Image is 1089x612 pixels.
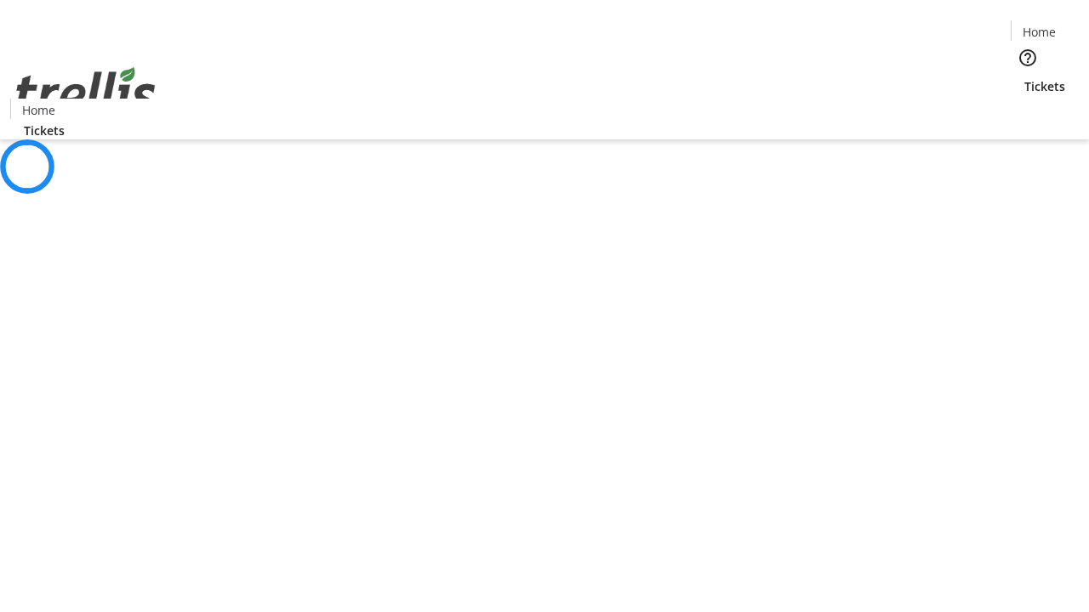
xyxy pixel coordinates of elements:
a: Tickets [1011,77,1079,95]
span: Tickets [1024,77,1065,95]
button: Help [1011,41,1045,75]
span: Home [22,101,55,119]
button: Cart [1011,95,1045,129]
span: Home [1023,23,1056,41]
img: Orient E2E Organization 99wFK8BcfE's Logo [10,48,162,133]
a: Tickets [10,122,78,139]
a: Home [1012,23,1066,41]
span: Tickets [24,122,65,139]
a: Home [11,101,66,119]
